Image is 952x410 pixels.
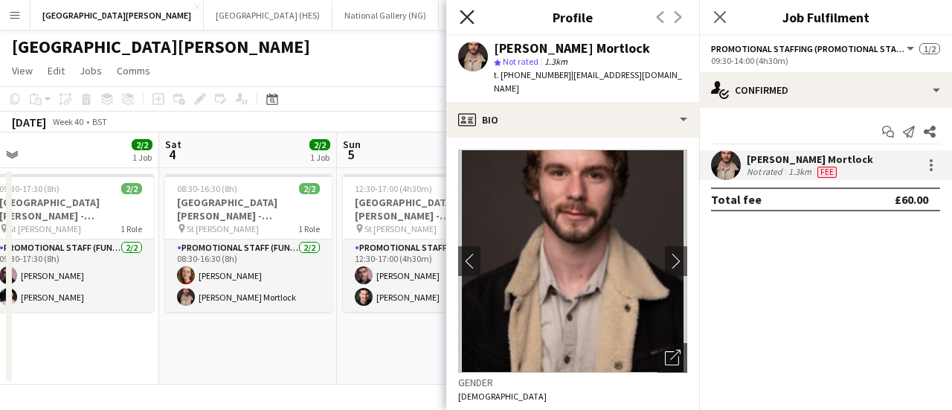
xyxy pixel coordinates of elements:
[711,192,762,207] div: Total fee
[299,183,320,194] span: 2/2
[117,64,150,77] span: Comms
[48,64,65,77] span: Edit
[343,174,509,312] app-job-card: 12:30-17:00 (4h30m)2/2[GEOGRAPHIC_DATA][PERSON_NAME] - Fundraising St [PERSON_NAME]1 RolePromotio...
[699,7,952,27] h3: Job Fulfilment
[132,139,152,150] span: 2/2
[343,240,509,312] app-card-role: Promotional Staff (Fundraiser)2/212:30-17:00 (4h30m)[PERSON_NAME][PERSON_NAME]
[9,223,81,234] span: St [PERSON_NAME]
[92,116,107,127] div: BST
[817,167,837,178] span: Fee
[919,43,940,54] span: 1/2
[12,36,310,58] h1: [GEOGRAPHIC_DATA][PERSON_NAME]
[446,102,699,138] div: Bio
[165,138,181,151] span: Sat
[341,146,361,163] span: 5
[120,223,142,234] span: 1 Role
[503,56,538,67] span: Not rated
[309,139,330,150] span: 2/2
[343,138,361,151] span: Sun
[42,61,71,80] a: Edit
[458,150,687,373] img: Crew avatar or photo
[177,183,237,194] span: 08:30-16:30 (8h)
[204,1,332,30] button: [GEOGRAPHIC_DATA] (HES)
[132,152,152,163] div: 1 Job
[446,7,699,27] h3: Profile
[49,116,86,127] span: Week 40
[711,43,916,54] button: Promotional Staffing (Promotional Staff)
[6,61,39,80] a: View
[439,1,585,30] button: Botanics - [GEOGRAPHIC_DATA]
[74,61,108,80] a: Jobs
[494,69,682,94] span: | [EMAIL_ADDRESS][DOMAIN_NAME]
[298,223,320,234] span: 1 Role
[747,166,785,178] div: Not rated
[310,152,329,163] div: 1 Job
[165,196,332,222] h3: [GEOGRAPHIC_DATA][PERSON_NAME] - Fundraising
[364,223,437,234] span: St [PERSON_NAME]
[458,391,547,402] span: [DEMOGRAPHIC_DATA]
[458,376,687,389] h3: Gender
[541,56,570,67] span: 1.3km
[163,146,181,163] span: 4
[494,69,571,80] span: t. [PHONE_NUMBER]
[494,42,650,55] div: [PERSON_NAME] Mortlock
[12,115,46,129] div: [DATE]
[699,72,952,108] div: Confirmed
[332,1,439,30] button: National Gallery (NG)
[111,61,156,80] a: Comms
[814,166,840,178] div: Crew has different fees then in role
[711,43,904,54] span: Promotional Staffing (Promotional Staff)
[747,153,873,166] div: [PERSON_NAME] Mortlock
[165,240,332,312] app-card-role: Promotional Staff (Fundraiser)2/208:30-16:30 (8h)[PERSON_NAME][PERSON_NAME] Mortlock
[343,196,509,222] h3: [GEOGRAPHIC_DATA][PERSON_NAME] - Fundraising
[121,183,142,194] span: 2/2
[785,166,814,178] div: 1.3km
[165,174,332,312] app-job-card: 08:30-16:30 (8h)2/2[GEOGRAPHIC_DATA][PERSON_NAME] - Fundraising St [PERSON_NAME]1 RolePromotional...
[80,64,102,77] span: Jobs
[895,192,928,207] div: £60.00
[30,1,204,30] button: [GEOGRAPHIC_DATA][PERSON_NAME]
[657,343,687,373] div: Open photos pop-in
[12,64,33,77] span: View
[355,183,432,194] span: 12:30-17:00 (4h30m)
[711,55,940,66] div: 09:30-14:00 (4h30m)
[187,223,259,234] span: St [PERSON_NAME]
